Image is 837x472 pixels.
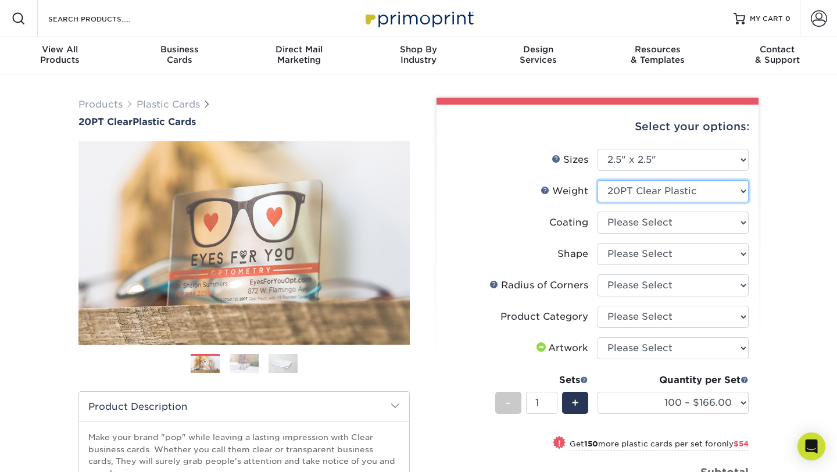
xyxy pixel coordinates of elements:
div: Artwork [534,341,588,355]
span: 0 [785,15,791,23]
span: Design [478,44,598,55]
a: DesignServices [478,37,598,74]
div: Select your options: [446,105,749,149]
a: Plastic Cards [137,99,200,110]
span: + [571,394,579,412]
div: Quantity per Set [598,373,749,387]
span: only [717,439,749,448]
a: Contact& Support [717,37,837,74]
img: Primoprint [360,6,477,31]
input: SEARCH PRODUCTS..... [47,12,160,26]
a: BusinessCards [120,37,239,74]
span: Contact [717,44,837,55]
div: Industry [359,44,478,65]
small: Get more plastic cards per set for [570,439,749,451]
span: MY CART [750,14,783,24]
a: 20PT ClearPlastic Cards [78,116,410,127]
img: Plastic Cards 02 [230,353,259,374]
img: 20PT Clear 01 [78,128,410,357]
h2: Product Description [79,392,409,421]
div: Radius of Corners [489,278,588,292]
div: Open Intercom Messenger [797,432,825,460]
a: Shop ByIndustry [359,37,478,74]
a: Products [78,99,123,110]
div: Sets [495,373,588,387]
a: Resources& Templates [598,37,718,74]
span: Direct Mail [239,44,359,55]
div: Coating [549,216,588,230]
div: Shape [557,247,588,261]
h1: Plastic Cards [78,116,410,127]
img: Plastic Cards 03 [269,353,298,374]
span: - [506,394,511,412]
div: Weight [541,184,588,198]
span: Shop By [359,44,478,55]
div: & Support [717,44,837,65]
span: $54 [734,439,749,448]
img: Plastic Cards 01 [191,355,220,375]
div: Cards [120,44,239,65]
div: Product Category [500,310,588,324]
div: Sizes [552,153,588,167]
span: Resources [598,44,718,55]
span: Business [120,44,239,55]
span: ! [558,437,561,449]
strong: 150 [584,439,598,448]
div: Marketing [239,44,359,65]
span: 20PT Clear [78,116,133,127]
a: Direct MailMarketing [239,37,359,74]
div: Services [478,44,598,65]
div: & Templates [598,44,718,65]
